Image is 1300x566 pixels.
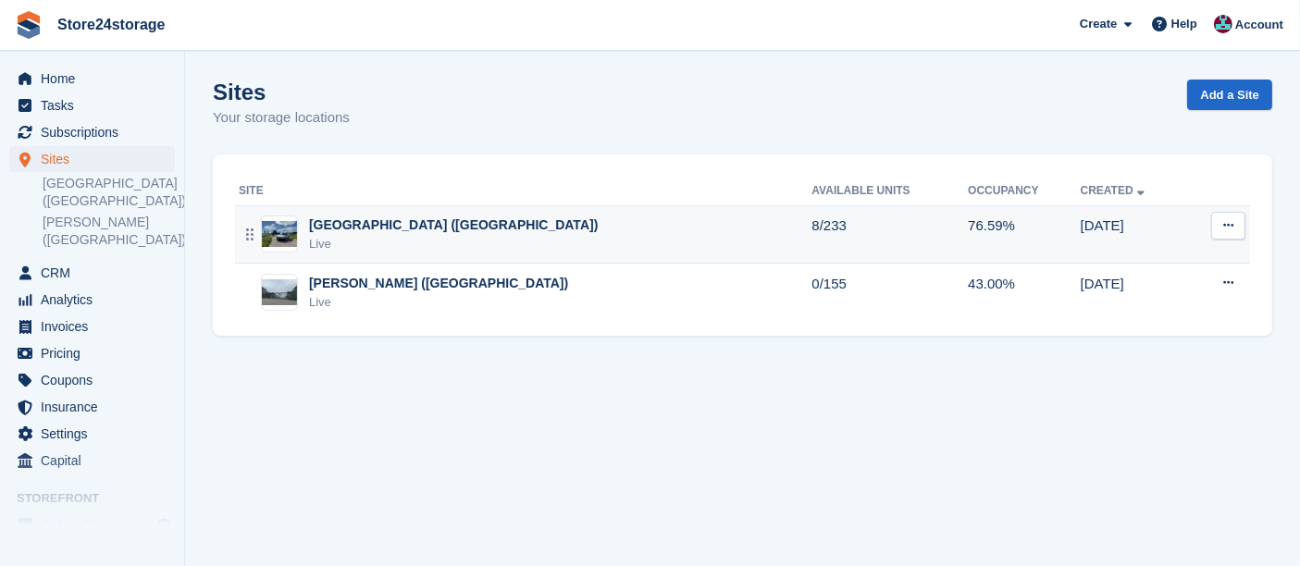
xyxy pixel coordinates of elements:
[41,512,152,538] span: Online Store
[9,66,175,92] a: menu
[968,205,1080,264] td: 76.59%
[41,340,152,366] span: Pricing
[213,80,350,105] h1: Sites
[9,146,175,172] a: menu
[9,367,175,393] a: menu
[1235,16,1283,34] span: Account
[9,287,175,313] a: menu
[50,9,173,40] a: Store24storage
[1187,80,1272,110] a: Add a Site
[1081,205,1188,264] td: [DATE]
[41,146,152,172] span: Sites
[1214,15,1232,33] img: George
[968,177,1080,206] th: Occupancy
[309,274,568,293] div: [PERSON_NAME] ([GEOGRAPHIC_DATA])
[1081,184,1148,197] a: Created
[41,66,152,92] span: Home
[9,340,175,366] a: menu
[41,314,152,339] span: Invoices
[9,260,175,286] a: menu
[9,314,175,339] a: menu
[41,287,152,313] span: Analytics
[9,119,175,145] a: menu
[41,260,152,286] span: CRM
[811,264,968,321] td: 0/155
[1080,15,1117,33] span: Create
[41,448,152,474] span: Capital
[811,205,968,264] td: 8/233
[9,421,175,447] a: menu
[309,235,598,253] div: Live
[41,119,152,145] span: Subscriptions
[262,221,297,248] img: Image of Manston Airport (Kent) site
[309,215,598,235] div: [GEOGRAPHIC_DATA] ([GEOGRAPHIC_DATA])
[968,264,1080,321] td: 43.00%
[1171,15,1197,33] span: Help
[309,293,568,312] div: Live
[811,177,968,206] th: Available Units
[235,177,811,206] th: Site
[9,448,175,474] a: menu
[43,175,175,210] a: [GEOGRAPHIC_DATA] ([GEOGRAPHIC_DATA])
[213,107,350,129] p: Your storage locations
[9,92,175,118] a: menu
[17,489,184,508] span: Storefront
[15,11,43,39] img: stora-icon-8386f47178a22dfd0bd8f6a31ec36ba5ce8667c1dd55bd0f319d3a0aa187defe.svg
[41,394,152,420] span: Insurance
[41,421,152,447] span: Settings
[153,514,175,536] a: Preview store
[9,394,175,420] a: menu
[43,214,175,249] a: [PERSON_NAME] ([GEOGRAPHIC_DATA])
[41,367,152,393] span: Coupons
[41,92,152,118] span: Tasks
[1081,264,1188,321] td: [DATE]
[262,279,297,306] img: Image of Warley Brentwood (Essex) site
[9,512,175,538] a: menu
